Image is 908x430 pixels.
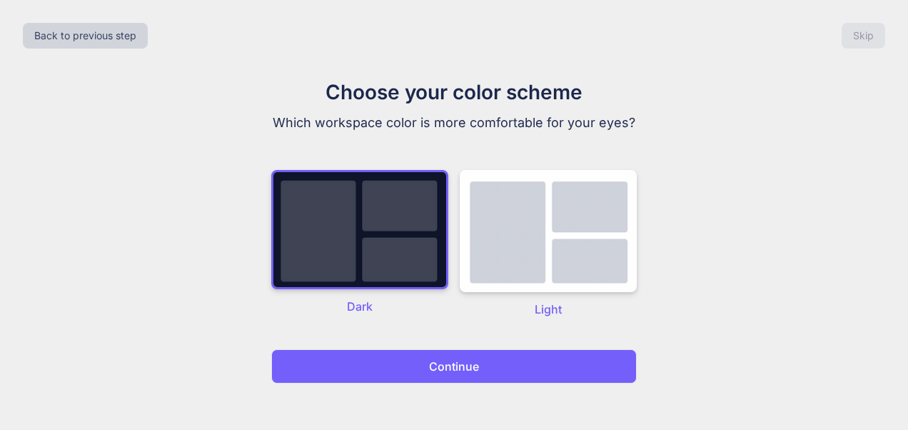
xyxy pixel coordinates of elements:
h1: Choose your color scheme [214,77,694,107]
p: Dark [271,298,448,315]
p: Continue [429,358,479,375]
img: dark [460,170,637,292]
button: Continue [271,349,637,384]
button: Skip [842,23,885,49]
img: dark [271,170,448,289]
p: Which workspace color is more comfortable for your eyes? [214,113,694,133]
p: Light [460,301,637,318]
button: Back to previous step [23,23,148,49]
